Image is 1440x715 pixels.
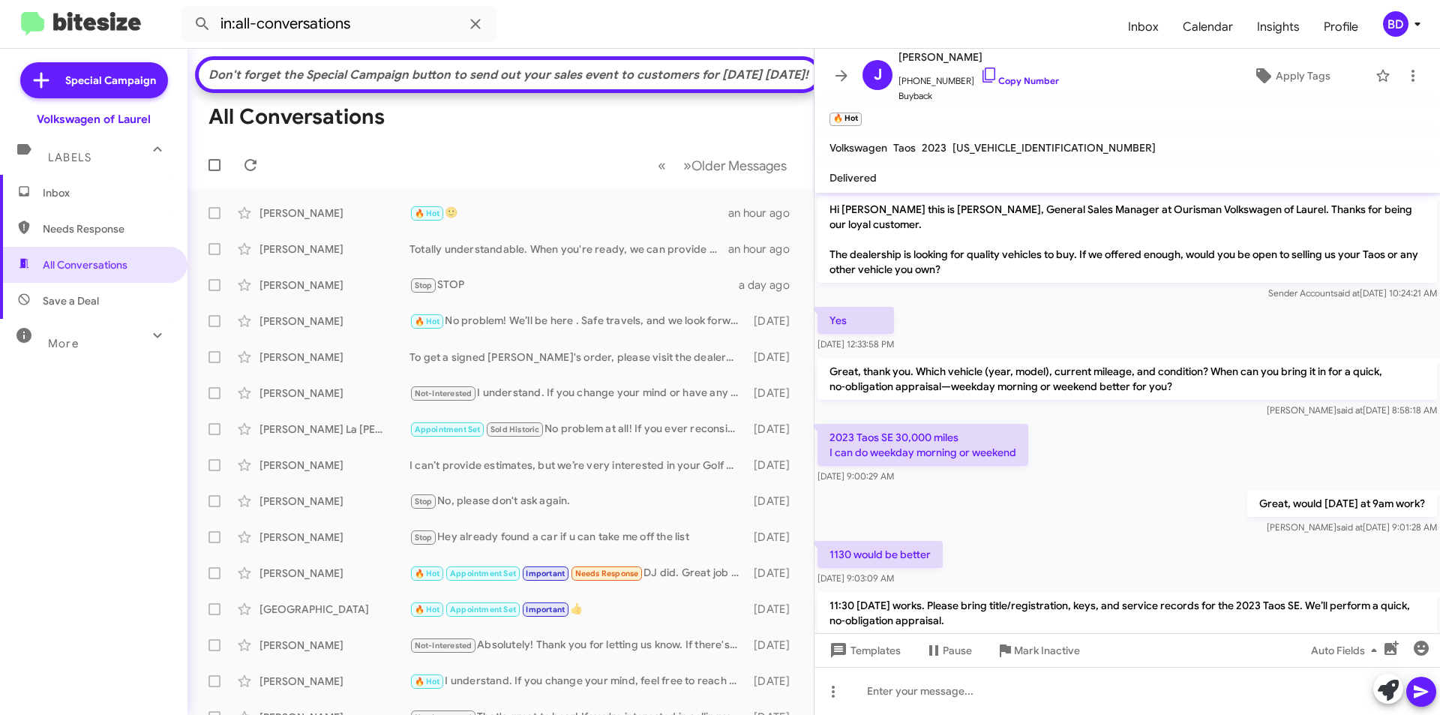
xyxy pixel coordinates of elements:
div: I understand. If you change your mind or have any questions about your vehicle, feel free to reac... [409,385,746,402]
div: [PERSON_NAME] [259,350,409,365]
span: More [48,337,79,350]
div: [PERSON_NAME] [259,278,409,293]
p: 1130 would be better [817,541,943,568]
p: Yes [817,307,894,334]
span: Buyback [898,89,1059,104]
div: [PERSON_NAME] [259,530,409,545]
div: [PERSON_NAME] [259,458,409,473]
button: Previous [649,150,675,181]
a: Special Campaign [20,62,168,98]
div: [PERSON_NAME] [259,386,409,401]
span: [DATE] 12:33:58 PM [817,338,894,350]
div: [PERSON_NAME] [259,566,409,581]
span: said at [1336,521,1363,533]
div: [DATE] [746,638,802,653]
div: I can’t provide estimates, but we’re very interested in your Golf Alltrack! I recommend booking a... [409,458,746,473]
span: Taos [893,141,916,155]
div: [DATE] [746,566,802,581]
p: Great, thank you. Which vehicle (year, model), current mileage, and condition? When can you bring... [817,358,1437,400]
span: Not-Interested [415,641,472,650]
div: [DATE] [746,350,802,365]
span: Sold Historic [490,425,540,434]
span: Not-Interested [415,389,472,398]
div: an hour ago [728,206,802,221]
span: Mark Inactive [1014,637,1080,664]
div: Absolutely! Thank you for letting us know. If there's anything else you need in the future, feel ... [409,637,746,654]
button: Mark Inactive [984,637,1092,664]
span: Apply Tags [1276,62,1330,89]
input: Search [181,6,496,42]
h1: All Conversations [208,105,385,129]
button: Next [674,150,796,181]
span: Templates [826,637,901,664]
span: [DATE] 9:03:09 AM [817,572,894,584]
div: [DATE] [746,494,802,509]
div: [DATE] [746,530,802,545]
a: Calendar [1171,5,1245,49]
span: Delivered [829,171,877,185]
div: STOP [409,277,739,294]
div: [PERSON_NAME] [259,638,409,653]
span: Pause [943,637,972,664]
span: Important [526,605,565,614]
span: All Conversations [43,257,127,272]
span: » [683,156,691,175]
span: Inbox [1116,5,1171,49]
span: 🔥 Hot [415,209,440,218]
span: Auto Fields [1311,637,1383,664]
span: 🔥 Hot [415,569,440,578]
span: Stop [415,281,433,290]
div: No problem at all! If you ever reconsider, feel free to reach out. Enjoy driving your Golf R! Hav... [409,421,746,438]
div: DJ did. Great job meeting with me, he is the reason I keep coming back. The vehicle was not ready... [409,565,746,582]
div: 👍 [409,601,746,618]
div: No problem! We’ll be here . Safe travels, and we look forward to your arrival! [409,313,746,330]
div: a day ago [739,278,802,293]
span: 🔥 Hot [415,605,440,614]
span: [PHONE_NUMBER] [898,66,1059,89]
span: 🔥 Hot [415,317,440,326]
div: [PERSON_NAME] [259,242,409,257]
div: [PERSON_NAME] [259,674,409,689]
div: [PERSON_NAME] [259,314,409,329]
div: Totally understandable. When you're ready, we can provide a free appraisal and payoff estimate fo... [409,242,728,257]
span: Important [526,569,565,578]
span: Appointment Set [415,425,481,434]
p: 11:30 [DATE] works. Please bring title/registration, keys, and service records for the 2023 Taos ... [817,592,1437,634]
span: Stop [415,533,433,542]
span: Stop [415,497,433,506]
div: [DATE] [746,602,802,617]
span: Inbox [43,185,170,200]
span: Labels [48,151,91,164]
div: [DATE] [746,386,802,401]
span: [PERSON_NAME] [898,48,1059,66]
a: Insights [1245,5,1312,49]
span: said at [1336,404,1363,416]
span: Special Campaign [65,73,156,88]
div: Don't forget the Special Campaign button to send out your sales event to customers for [DATE] [DA... [206,68,811,83]
button: Templates [814,637,913,664]
div: [DATE] [746,422,802,437]
a: Profile [1312,5,1370,49]
span: J [874,63,882,87]
p: 2023 Taos SE 30,000 miles I can do weekday morning or weekend [817,424,1028,466]
div: [PERSON_NAME] La [PERSON_NAME] [259,422,409,437]
span: 2023 [922,141,946,155]
div: Hey already found a car if u can take me off the list [409,529,746,546]
button: Pause [913,637,984,664]
span: Save a Deal [43,293,99,308]
div: [DATE] [746,674,802,689]
div: [PERSON_NAME] [259,494,409,509]
div: [GEOGRAPHIC_DATA] [259,602,409,617]
span: [PERSON_NAME] [DATE] 9:01:28 AM [1267,521,1437,533]
span: « [658,156,666,175]
div: 🙂 [409,205,728,222]
p: Great, would [DATE] at 9am work? [1247,490,1437,517]
button: BD [1370,11,1423,37]
small: 🔥 Hot [829,113,862,126]
p: Hi [PERSON_NAME] this is [PERSON_NAME], General Sales Manager at Ourisman Volkswagen of Laurel. T... [817,196,1437,283]
span: Needs Response [575,569,639,578]
div: I understand. If you change your mind, feel free to reach out. I'm here to help whenever you're r... [409,673,746,690]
